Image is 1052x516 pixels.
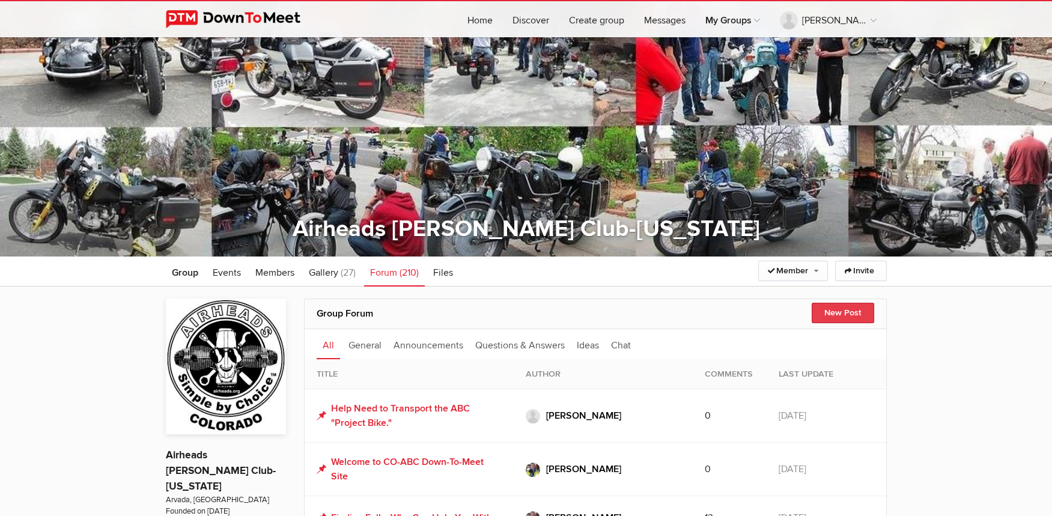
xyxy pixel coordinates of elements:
[779,38,886,39] a: My Profile
[705,410,711,422] span: 0
[341,267,356,279] span: (27)
[207,256,247,287] a: Events
[469,329,571,359] a: Questions & Answers
[305,359,514,389] th: Title
[546,410,621,422] span: [PERSON_NAME]
[758,261,828,281] a: Member
[458,1,502,37] a: Home
[166,449,276,493] a: Airheads [PERSON_NAME] Club-[US_STATE]
[693,359,767,389] th: Comments
[249,256,300,287] a: Members
[526,406,681,425] a: [PERSON_NAME]
[317,299,874,328] h2: Group Forum
[526,460,681,479] a: [PERSON_NAME]
[317,329,340,359] a: All
[835,261,887,281] a: Invite
[400,267,419,279] span: (210)
[309,267,338,279] span: Gallery
[172,267,198,279] span: Group
[342,329,388,359] a: General
[388,329,469,359] a: Announcements
[255,267,294,279] span: Members
[166,299,286,434] img: Airheads Beemer Club-Colorado
[370,267,397,279] span: Forum
[166,494,286,506] span: Arvada, [GEOGRAPHIC_DATA]
[571,329,605,359] a: Ideas
[364,256,425,287] a: Forum (210)
[213,267,241,279] span: Events
[293,215,760,243] a: Airheads [PERSON_NAME] Club-[US_STATE]
[605,329,637,359] a: Chat
[317,401,502,430] a: Help Need to Transport the ABC "Project Bike."
[317,455,502,484] a: Welcome to CO-ABC Down-To-Meet Site
[303,256,362,287] a: Gallery (27)
[696,1,770,37] a: My Groups
[526,463,540,477] img: Brook Reams
[433,267,453,279] span: Files
[427,256,459,287] a: Files
[779,463,806,475] span: [DATE]
[546,463,621,475] span: [PERSON_NAME]
[526,409,540,423] img: Dick Paschen
[514,359,693,389] th: Author
[559,1,634,37] a: Create group
[166,10,319,28] img: DownToMeet
[812,303,874,323] button: New Post
[770,1,886,37] a: [PERSON_NAME]
[503,1,559,37] a: Discover
[705,463,711,475] span: 0
[767,359,886,389] th: Last Update
[634,1,695,37] a: Messages
[166,256,204,287] a: Group
[779,410,806,422] span: [DATE]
